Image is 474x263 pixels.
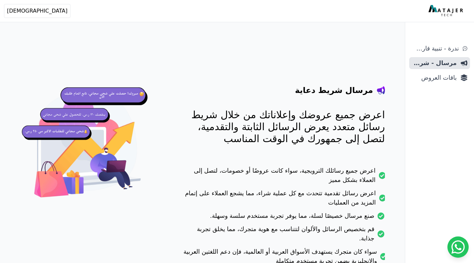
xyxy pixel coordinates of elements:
[182,189,385,211] li: اعرض رسائل تقدمية تتحدث مع كل عملية شراء، مما يشجع العملاء على إتمام المزيد من العمليات
[412,58,457,68] span: مرسال - شريط دعاية
[295,85,373,96] h4: مرسال شريط دعاية
[412,44,459,53] span: ندرة - تنبية قارب علي النفاذ
[182,224,385,247] li: قم بتخصيص الرسائل والألوان لتتناسب مع هوية متجرك، مما يخلق تجربة جذابة.
[182,109,385,145] p: اعرض جميع عروضك وإعلاناتك من خلال شريط رسائل متعدد يعرض الرسائل الثابتة والتقدمية، لتصل إلى جمهور...
[182,166,385,189] li: اعرض جميع رسائلك الترويجية، سواء كانت عروضًا أو خصومات، لتصل إلى العملاء بشكل مميز
[7,7,67,15] span: [DEMOGRAPHIC_DATA]
[182,211,385,224] li: صنع مرسال خصيصًا لسلة، مما يوفر تجربة مستخدم سلسة وسهلة.
[412,73,457,82] span: باقات العروض
[20,80,155,215] img: hero
[428,5,465,17] img: MatajerTech Logo
[4,4,70,18] button: [DEMOGRAPHIC_DATA]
